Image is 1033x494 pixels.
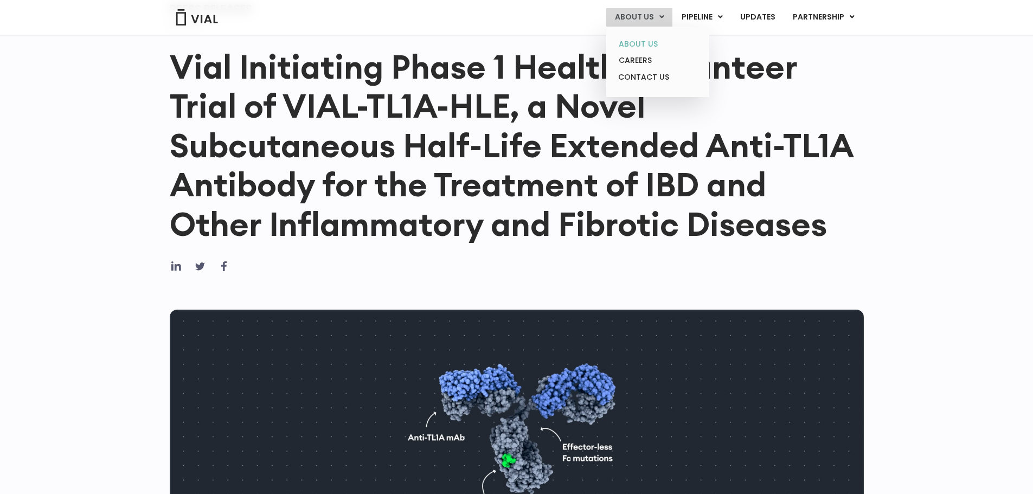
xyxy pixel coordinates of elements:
[194,260,207,273] div: Share on twitter
[610,52,705,69] a: CAREERS
[606,8,672,27] a: ABOUT USMenu Toggle
[610,36,705,53] a: ABOUT US
[217,260,230,273] div: Share on facebook
[610,69,705,86] a: CONTACT US
[732,8,784,27] a: UPDATES
[170,47,864,243] h1: Vial Initiating Phase 1 Healthy Volunteer Trial of VIAL-TL1A-HLE, a Novel Subcutaneous Half-Life ...
[673,8,731,27] a: PIPELINEMenu Toggle
[784,8,863,27] a: PARTNERSHIPMenu Toggle
[175,9,219,25] img: Vial Logo
[170,260,183,273] div: Share on linkedin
